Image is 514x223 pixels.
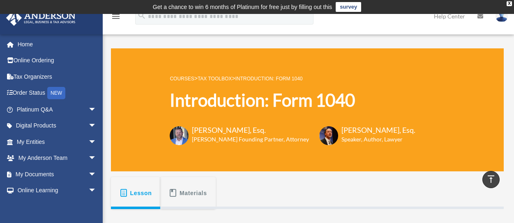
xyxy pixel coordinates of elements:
[130,186,152,200] span: Lesson
[6,118,109,134] a: Digital Productsarrow_drop_down
[170,73,415,84] p: > >
[6,101,109,118] a: Platinum Q&Aarrow_drop_down
[170,76,194,82] a: COURSES
[6,52,109,69] a: Online Ordering
[486,174,496,184] i: vertical_align_top
[341,125,415,135] h3: [PERSON_NAME], Esq.
[6,150,109,166] a: My Anderson Teamarrow_drop_down
[341,135,405,143] h6: Speaker, Author, Lawyer
[336,2,361,12] a: survey
[180,186,207,200] span: Materials
[170,126,189,145] img: Toby-circle-head.png
[6,182,109,199] a: Online Learningarrow_drop_down
[111,11,121,21] i: menu
[6,36,109,52] a: Home
[507,1,512,6] div: close
[198,76,232,82] a: Tax Toolbox
[235,76,302,82] a: Introduction: Form 1040
[6,85,109,102] a: Order StatusNEW
[192,135,309,143] h6: [PERSON_NAME] Founding Partner, Attorney
[88,150,105,167] span: arrow_drop_down
[319,126,338,145] img: Scott-Estill-Headshot.png
[137,11,146,20] i: search
[496,10,508,22] img: User Pic
[6,166,109,182] a: My Documentsarrow_drop_down
[88,166,105,183] span: arrow_drop_down
[88,182,105,199] span: arrow_drop_down
[192,125,309,135] h3: [PERSON_NAME], Esq.
[111,14,121,21] a: menu
[88,118,105,134] span: arrow_drop_down
[153,2,332,12] div: Get a chance to win 6 months of Platinum for free just by filling out this
[482,171,500,188] a: vertical_align_top
[88,101,105,118] span: arrow_drop_down
[6,134,109,150] a: My Entitiesarrow_drop_down
[47,87,65,99] div: NEW
[4,10,78,26] img: Anderson Advisors Platinum Portal
[6,68,109,85] a: Tax Organizers
[88,134,105,150] span: arrow_drop_down
[170,88,415,112] h1: Introduction: Form 1040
